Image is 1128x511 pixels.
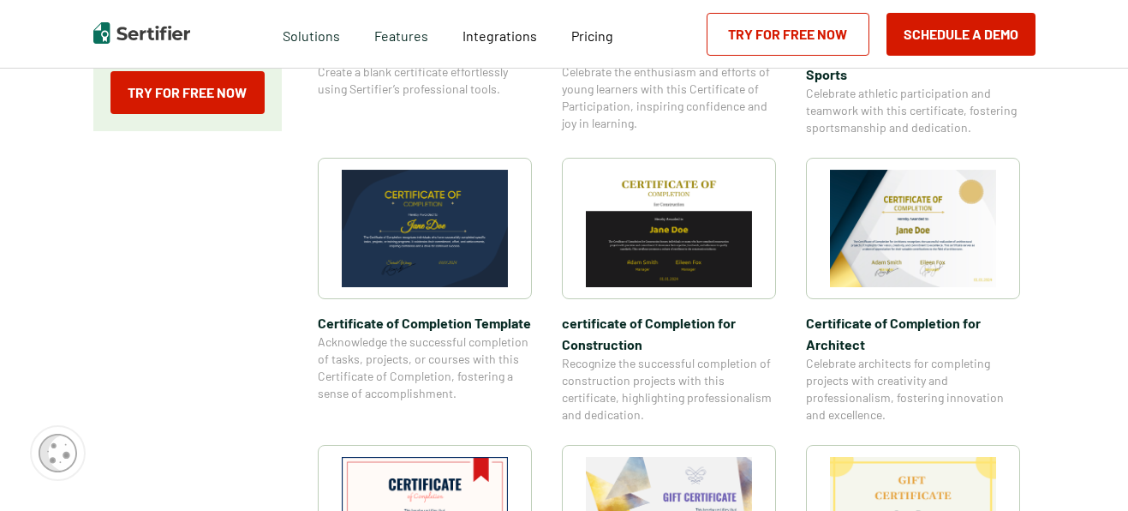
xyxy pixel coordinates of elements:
[886,13,1035,56] button: Schedule a Demo
[463,27,537,44] span: Integrations
[586,170,752,287] img: certificate of Completion for Construction
[318,158,532,424] a: Certificate of Completion TemplateCertificate of Completion TemplateAcknowledge the successful co...
[571,23,613,45] a: Pricing
[39,434,77,472] img: Cookie Popup Icon
[806,355,1020,424] span: Celebrate architects for completing projects with creativity and professionalism, fostering innov...
[318,312,532,334] span: Certificate of Completion Template
[562,312,776,355] span: certificate of Completion for Construction
[374,23,428,45] span: Features
[318,63,532,98] span: Create a blank certificate effortlessly using Sertifier’s professional tools.
[562,355,776,424] span: Recognize the successful completion of construction projects with this certificate, highlighting ...
[707,13,869,56] a: Try for Free Now
[342,170,508,287] img: Certificate of Completion Template
[463,23,537,45] a: Integrations
[283,23,340,45] span: Solutions
[571,27,613,44] span: Pricing
[1042,429,1128,511] iframe: Chat Widget
[806,85,1020,136] span: Celebrate athletic participation and teamwork with this certificate, fostering sportsmanship and ...
[93,22,190,44] img: Sertifier | Digital Credentialing Platform
[806,158,1020,424] a: Certificate of Completion​ for ArchitectCertificate of Completion​ for ArchitectCelebrate archite...
[830,170,996,287] img: Certificate of Completion​ for Architect
[562,63,776,132] span: Celebrate the enthusiasm and efforts of young learners with this Certificate of Participation, in...
[110,71,265,114] a: Try for Free Now
[318,334,532,402] span: Acknowledge the successful completion of tasks, projects, or courses with this Certificate of Com...
[562,158,776,424] a: certificate of Completion for Constructioncertificate of Completion for ConstructionRecognize the...
[806,312,1020,355] span: Certificate of Completion​ for Architect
